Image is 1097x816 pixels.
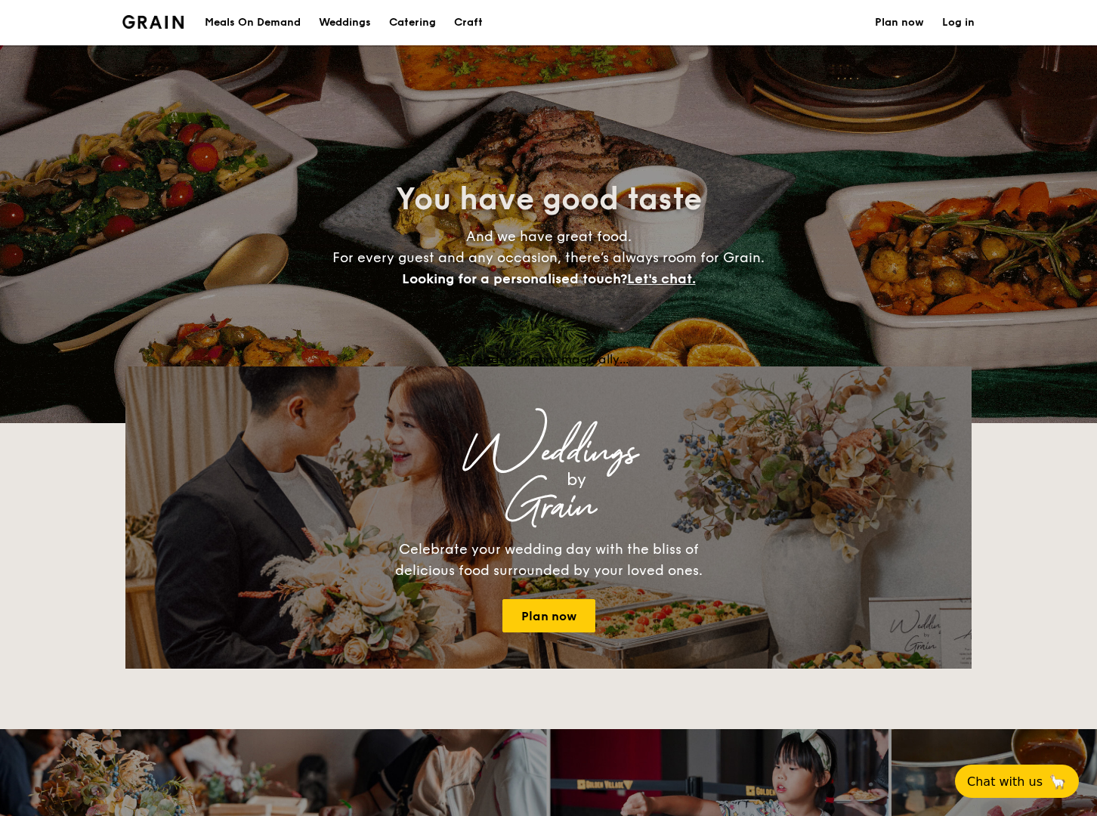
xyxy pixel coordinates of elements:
div: Weddings [258,439,839,466]
a: Plan now [502,599,595,632]
div: Loading menus magically... [125,352,972,366]
div: Grain [258,493,839,521]
div: by [314,466,839,493]
span: Let's chat. [627,270,696,287]
button: Chat with us🦙 [955,765,1079,798]
div: Celebrate your wedding day with the bliss of delicious food surrounded by your loved ones. [379,539,718,581]
img: Grain [122,15,184,29]
span: Chat with us [967,774,1043,789]
a: Logotype [122,15,184,29]
span: 🦙 [1049,773,1067,790]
